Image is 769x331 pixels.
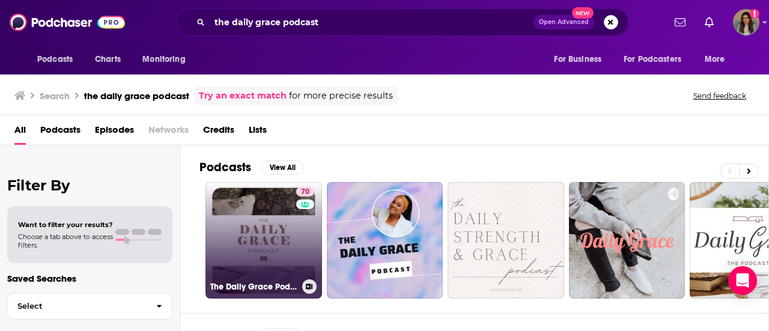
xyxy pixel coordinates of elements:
img: User Profile [733,9,759,35]
span: for more precise results [289,89,393,103]
span: Monitoring [142,51,185,68]
span: New [572,7,594,19]
span: Choose a tab above to access filters. [18,232,113,249]
h3: The Daily Grace Podcast [210,282,297,292]
a: 70The Daily Grace Podcast [205,182,322,299]
a: PodcastsView All [199,160,304,175]
a: Show notifications dropdown [700,12,719,32]
div: Search podcasts, credits, & more... [177,8,628,36]
span: For Podcasters [624,51,681,68]
a: Show notifications dropdown [670,12,690,32]
span: More [705,51,725,68]
span: Networks [148,120,189,145]
span: Want to filter your results? [18,220,113,229]
svg: Email not verified [750,9,759,19]
a: Try an exact match [199,89,287,103]
img: Podchaser - Follow, Share and Rate Podcasts [10,11,125,34]
span: Podcasts [37,51,73,68]
button: open menu [29,48,88,71]
h3: Search [40,90,70,102]
input: Search podcasts, credits, & more... [210,13,533,32]
div: Open Intercom Messenger [728,266,757,295]
span: 70 [301,186,309,198]
a: Credits [203,120,234,145]
span: For Business [554,51,601,68]
button: open menu [616,48,699,71]
a: Charts [87,48,128,71]
span: Logged in as daniellegrant [733,9,759,35]
button: open menu [546,48,616,71]
span: Charts [95,51,121,68]
button: Open AdvancedNew [533,15,594,29]
span: Select [8,302,147,310]
h2: Filter By [7,177,172,194]
button: open menu [696,48,740,71]
a: Lists [249,120,267,145]
h3: the daily grace podcast [84,90,189,102]
button: open menu [134,48,201,71]
a: Podcasts [40,120,81,145]
a: Episodes [95,120,134,145]
button: Select [7,293,172,320]
span: Open Advanced [539,19,589,25]
button: Send feedback [690,91,750,101]
a: 70 [296,187,314,196]
p: Saved Searches [7,273,172,284]
h2: Podcasts [199,160,251,175]
button: Show profile menu [733,9,759,35]
a: All [14,120,26,145]
button: View All [261,160,304,175]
